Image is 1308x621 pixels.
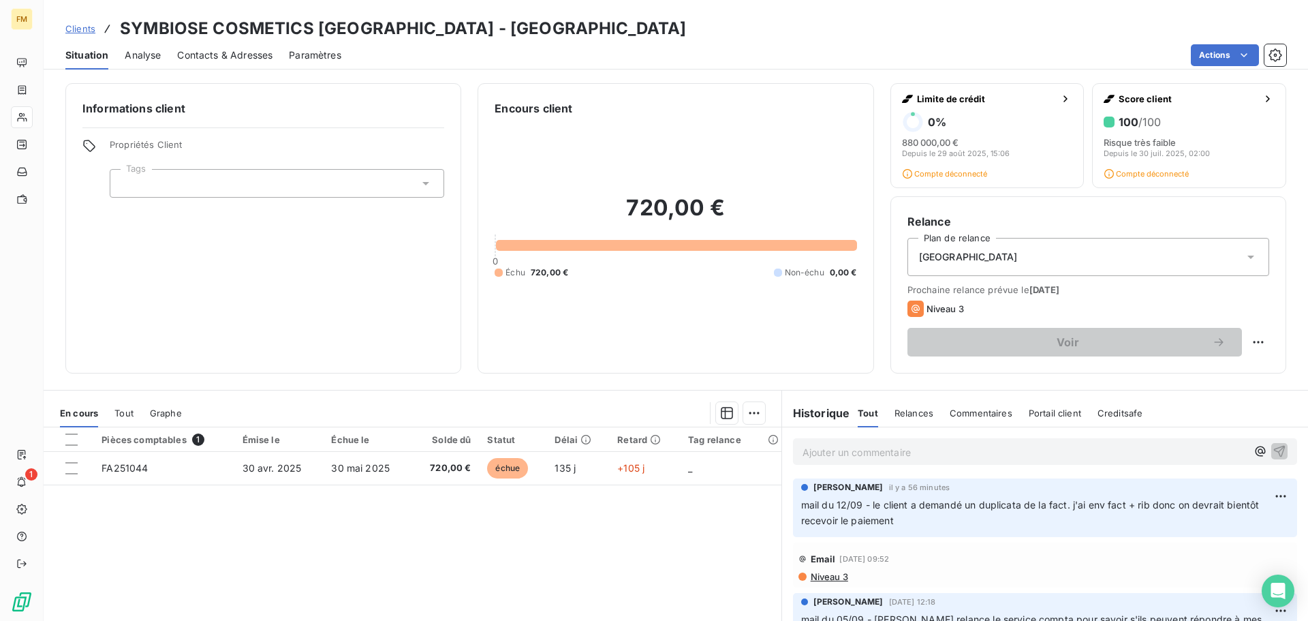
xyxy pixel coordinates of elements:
[1138,115,1161,129] span: /100
[531,267,568,279] span: 720,00 €
[782,405,850,421] h6: Historique
[924,337,1212,348] span: Voir
[688,434,773,445] div: Tag relance
[331,462,390,474] span: 30 mai 2025
[25,468,37,481] span: 1
[1119,93,1257,104] span: Score client
[894,408,933,419] span: Relances
[331,434,403,445] div: Échue le
[1262,575,1294,607] div: Open Intercom Messenger
[1092,83,1286,188] button: Score client100/100Risque très faibleDepuis le 30 juil. 2025, 02:00Compte déconnecté
[1119,115,1161,129] h6: 100
[919,250,1018,264] span: [GEOGRAPHIC_DATA]
[902,137,959,148] span: 880 000,00 €
[82,100,444,117] h6: Informations client
[950,408,1012,419] span: Commentaires
[110,139,444,158] span: Propriétés Client
[65,48,108,62] span: Situation
[555,462,576,474] span: 135 j
[907,328,1242,357] button: Voir
[926,303,964,314] span: Niveau 3
[813,481,884,494] span: [PERSON_NAME]
[688,462,692,474] span: _
[1104,137,1176,148] span: Risque très faible
[617,462,644,474] span: +105 j
[839,555,889,563] span: [DATE] 09:52
[811,554,836,564] span: Email
[785,267,824,279] span: Non-échu
[420,434,471,445] div: Solde dû
[1097,408,1143,419] span: Creditsafe
[177,48,272,62] span: Contacts & Adresses
[1104,149,1210,157] span: Depuis le 30 juil. 2025, 02:00
[11,8,33,30] div: FM
[813,596,884,608] span: [PERSON_NAME]
[1191,44,1259,66] button: Actions
[495,194,856,235] h2: 720,00 €
[858,408,878,419] span: Tout
[11,591,33,613] img: Logo LeanPay
[192,434,204,446] span: 1
[487,458,528,479] span: échue
[114,408,134,419] span: Tout
[125,48,161,62] span: Analyse
[505,267,525,279] span: Échu
[60,408,98,419] span: En cours
[889,598,936,606] span: [DATE] 12:18
[928,115,946,129] h6: 0 %
[420,461,471,475] span: 720,00 €
[487,434,538,445] div: Statut
[809,571,848,582] span: Niveau 3
[150,408,182,419] span: Graphe
[902,168,987,179] span: Compte déconnecté
[65,23,95,34] span: Clients
[65,22,95,35] a: Clients
[493,256,498,267] span: 0
[1029,284,1060,295] span: [DATE]
[102,434,225,446] div: Pièces comptables
[902,149,1010,157] span: Depuis le 29 août 2025, 15:06
[243,434,315,445] div: Émise le
[1029,408,1081,419] span: Portail client
[830,267,857,279] span: 0,00 €
[120,16,686,41] h3: SYMBIOSE COSMETICS [GEOGRAPHIC_DATA] - [GEOGRAPHIC_DATA]
[907,213,1269,230] h6: Relance
[801,499,1262,526] span: mail du 12/09 - le client a demandé un duplicata de la fact. j'ai env fact + rib donc on devrait ...
[555,434,601,445] div: Délai
[289,48,341,62] span: Paramètres
[890,83,1085,188] button: Limite de crédit0%880 000,00 €Depuis le 29 août 2025, 15:06Compte déconnecté
[907,284,1269,295] span: Prochaine relance prévue le
[121,177,132,190] input: Ajouter une valeur
[1104,168,1189,179] span: Compte déconnecté
[917,93,1055,104] span: Limite de crédit
[243,462,302,474] span: 30 avr. 2025
[495,100,572,117] h6: Encours client
[102,462,148,474] span: FA251044
[889,483,950,491] span: il y a 56 minutes
[617,434,672,445] div: Retard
